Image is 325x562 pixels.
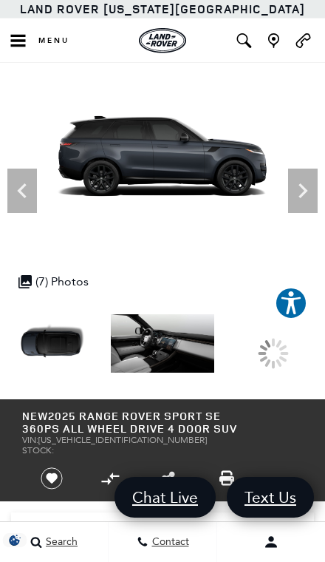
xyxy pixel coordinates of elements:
[20,1,305,17] a: Land Rover [US_STATE][GEOGRAPHIC_DATA]
[227,477,314,518] a: Text Us
[275,287,307,319] button: Explore your accessibility options
[125,487,205,507] span: Chat Live
[294,33,312,48] a: Call Land Rover Colorado Springs
[7,169,37,213] div: Previous
[22,445,54,456] span: Stock:
[139,28,186,53] img: Land Rover
[229,18,259,63] button: Open the inventory search
[22,410,249,435] h1: 2025 Range Rover Sport SE 360PS All Wheel Drive 4 Door SUV
[288,169,318,213] div: Next
[111,314,214,373] img: New 2025 Varesine Blue LAND ROVER SE 360PS image 5
[38,35,69,46] span: Menu
[148,536,189,549] span: Contact
[139,28,186,53] a: land-rover
[237,487,304,507] span: Text Us
[22,435,38,445] span: VIN:
[11,267,96,296] div: (7) Photos
[217,524,325,561] button: Open user profile menu
[22,408,48,424] strong: New
[38,435,207,445] span: [US_VEHICLE_IDENTIFICATION_NUMBER]
[219,470,234,487] a: Print this New 2025 Range Rover Sport SE 360PS All Wheel Drive 4 Door SUV
[162,470,175,487] a: Share this New 2025 Range Rover Sport SE 360PS All Wheel Drive 4 Door SUV
[35,467,68,490] button: Save vehicle
[42,536,78,549] span: Search
[114,477,216,518] a: Chat Live
[99,467,121,490] button: Compare vehicle
[275,287,307,322] aside: Accessibility Help Desk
